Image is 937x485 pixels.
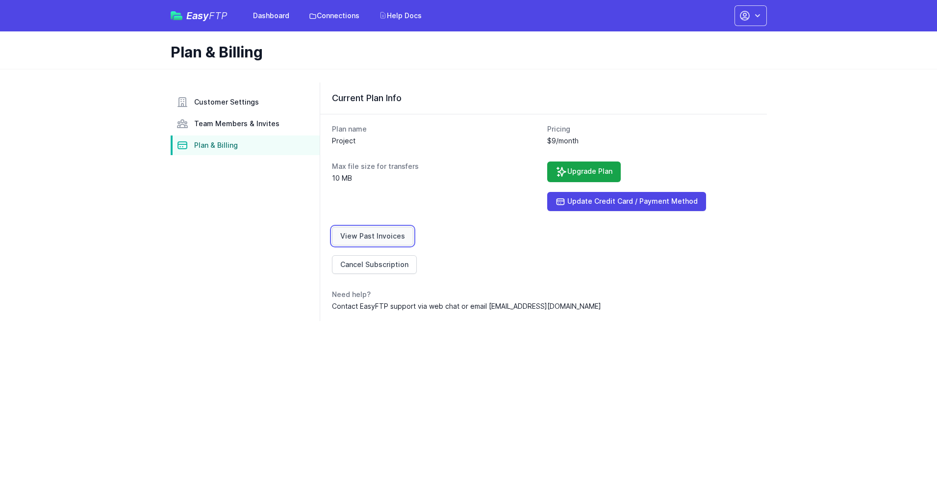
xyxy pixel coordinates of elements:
[186,11,228,21] span: Easy
[332,227,413,245] a: View Past Invoices
[332,301,755,311] dd: Contact EasyFTP support via web chat or email [EMAIL_ADDRESS][DOMAIN_NAME]
[194,119,279,129] span: Team Members & Invites
[332,290,755,299] dt: Need help?
[332,173,540,183] dd: 10 MB
[303,7,365,25] a: Connections
[171,43,759,61] h1: Plan & Billing
[332,255,417,274] a: Cancel Subscription
[547,192,706,211] a: Update Credit Card / Payment Method
[332,92,755,104] h3: Current Plan Info
[171,92,320,112] a: Customer Settings
[547,136,755,146] dd: $9/month
[547,124,755,134] dt: Pricing
[247,7,295,25] a: Dashboard
[547,162,621,182] a: Upgrade Plan
[171,11,182,20] img: easyftp_logo.png
[332,124,540,134] dt: Plan name
[373,7,428,25] a: Help Docs
[171,11,228,21] a: EasyFTP
[194,97,259,107] span: Customer Settings
[194,140,238,150] span: Plan & Billing
[171,114,320,134] a: Team Members & Invites
[209,10,228,22] span: FTP
[332,162,540,171] dt: Max file size for transfers
[171,135,320,155] a: Plan & Billing
[332,136,540,146] dd: Project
